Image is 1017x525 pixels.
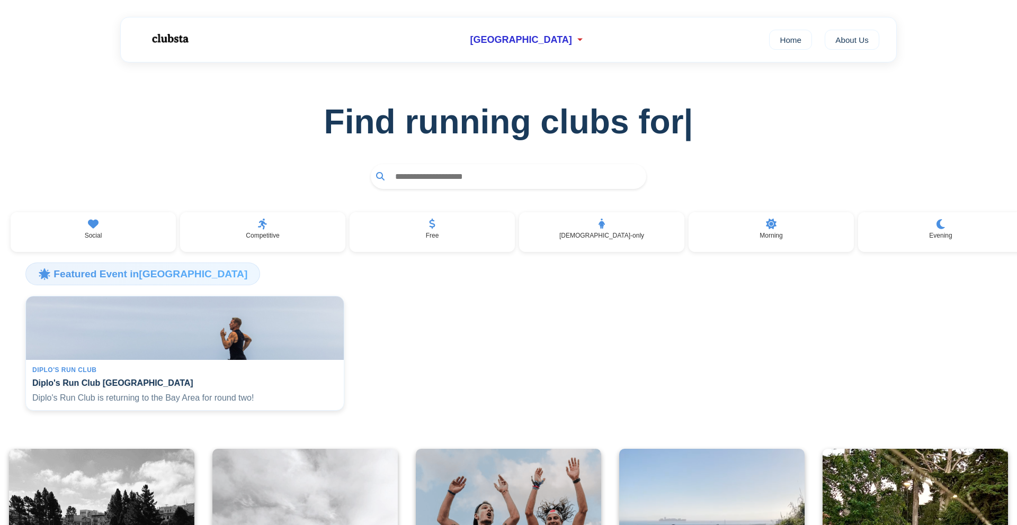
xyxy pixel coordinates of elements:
[32,392,337,404] p: Diplo's Run Club is returning to the Bay Area for round two!
[138,25,201,52] img: Logo
[26,296,344,360] img: Diplo's Run Club San Francisco
[684,103,693,141] span: |
[32,366,337,374] div: Diplo's Run Club
[246,232,279,239] p: Competitive
[470,34,572,46] span: [GEOGRAPHIC_DATA]
[769,30,812,50] a: Home
[559,232,644,239] p: [DEMOGRAPHIC_DATA]-only
[32,378,337,388] h4: Diplo's Run Club [GEOGRAPHIC_DATA]
[426,232,439,239] p: Free
[929,232,952,239] p: Evening
[17,102,1000,141] h1: Find running clubs for
[825,30,879,50] a: About Us
[85,232,102,239] p: Social
[25,262,260,285] h3: 🌟 Featured Event in [GEOGRAPHIC_DATA]
[760,232,782,239] p: Morning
